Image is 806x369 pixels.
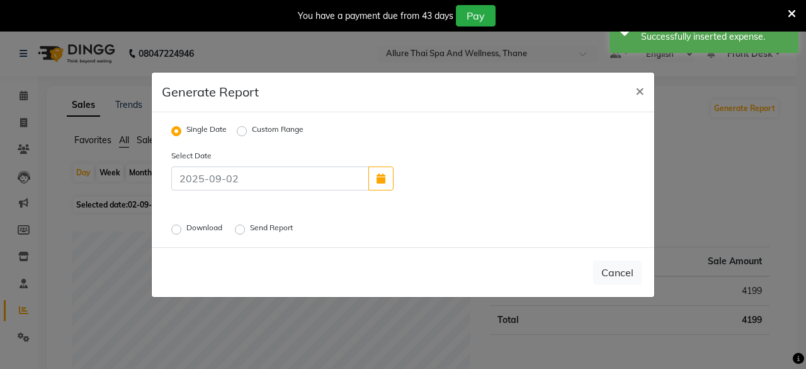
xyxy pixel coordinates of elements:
[635,81,644,100] span: ×
[186,222,225,237] label: Download
[641,30,789,44] div: Successfully inserted expense.
[252,124,304,139] label: Custom Range
[298,9,453,23] div: You have a payment due from 43 days
[162,150,283,161] label: Select Date
[456,5,496,26] button: Pay
[171,167,369,190] input: 2025-09-02
[593,261,642,284] button: Cancel
[625,73,654,108] button: Close
[162,83,259,102] h5: Generate Report
[186,124,227,139] label: Single Date
[250,222,295,237] label: Send Report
